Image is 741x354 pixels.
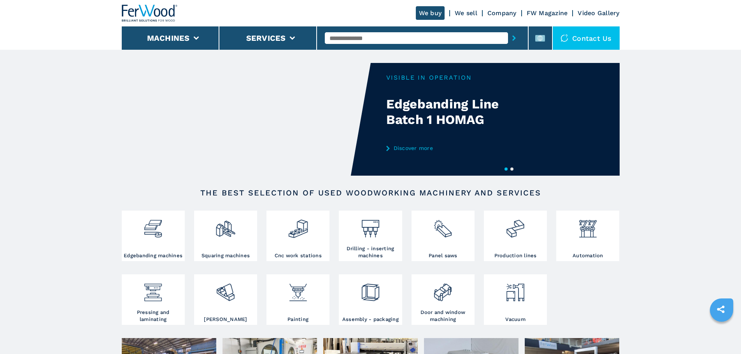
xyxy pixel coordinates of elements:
[578,9,619,17] a: Video Gallery
[266,274,329,325] a: Painting
[429,252,457,259] h3: Panel saws
[413,309,473,323] h3: Door and window machining
[143,276,163,303] img: pressa-strettoia.png
[360,213,381,239] img: foratrici_inseritrici_2.png
[288,213,308,239] img: centro_di_lavoro_cnc_2.png
[412,274,475,325] a: Door and window machining
[573,252,603,259] h3: Automation
[578,213,598,239] img: automazione.png
[561,34,568,42] img: Contact us
[360,276,381,303] img: montaggio_imballaggio_2.png
[505,213,526,239] img: linee_di_produzione_2.png
[510,167,513,171] button: 2
[194,211,257,261] a: Squaring machines
[433,213,453,239] img: sezionatrici_2.png
[122,63,371,176] video: Your browser does not support the video tag.
[505,167,508,171] button: 1
[339,211,402,261] a: Drilling - inserting machines
[143,213,163,239] img: bordatrici_1.png
[341,245,400,259] h3: Drilling - inserting machines
[194,274,257,325] a: [PERSON_NAME]
[412,211,475,261] a: Panel saws
[505,316,526,323] h3: Vacuum
[487,9,517,17] a: Company
[246,33,286,43] button: Services
[556,211,619,261] a: Automation
[147,188,595,197] h2: The best selection of used woodworking machinery and services
[215,213,236,239] img: squadratrici_2.png
[484,211,547,261] a: Production lines
[204,316,247,323] h3: [PERSON_NAME]
[339,274,402,325] a: Assembly - packaging
[508,29,520,47] button: submit-button
[287,316,308,323] h3: Painting
[275,252,322,259] h3: Cnc work stations
[386,145,539,151] a: Discover more
[266,211,329,261] a: Cnc work stations
[484,274,547,325] a: Vacuum
[122,274,185,325] a: Pressing and laminating
[124,309,183,323] h3: Pressing and laminating
[708,319,735,348] iframe: Chat
[433,276,453,303] img: lavorazione_porte_finestre_2.png
[494,252,537,259] h3: Production lines
[122,5,178,22] img: Ferwood
[527,9,568,17] a: FW Magazine
[416,6,445,20] a: We buy
[124,252,182,259] h3: Edgebanding machines
[147,33,190,43] button: Machines
[505,276,526,303] img: aspirazione_1.png
[342,316,399,323] h3: Assembly - packaging
[288,276,308,303] img: verniciatura_1.png
[122,211,185,261] a: Edgebanding machines
[711,300,730,319] a: sharethis
[455,9,477,17] a: We sell
[553,26,620,50] div: Contact us
[201,252,250,259] h3: Squaring machines
[215,276,236,303] img: levigatrici_2.png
